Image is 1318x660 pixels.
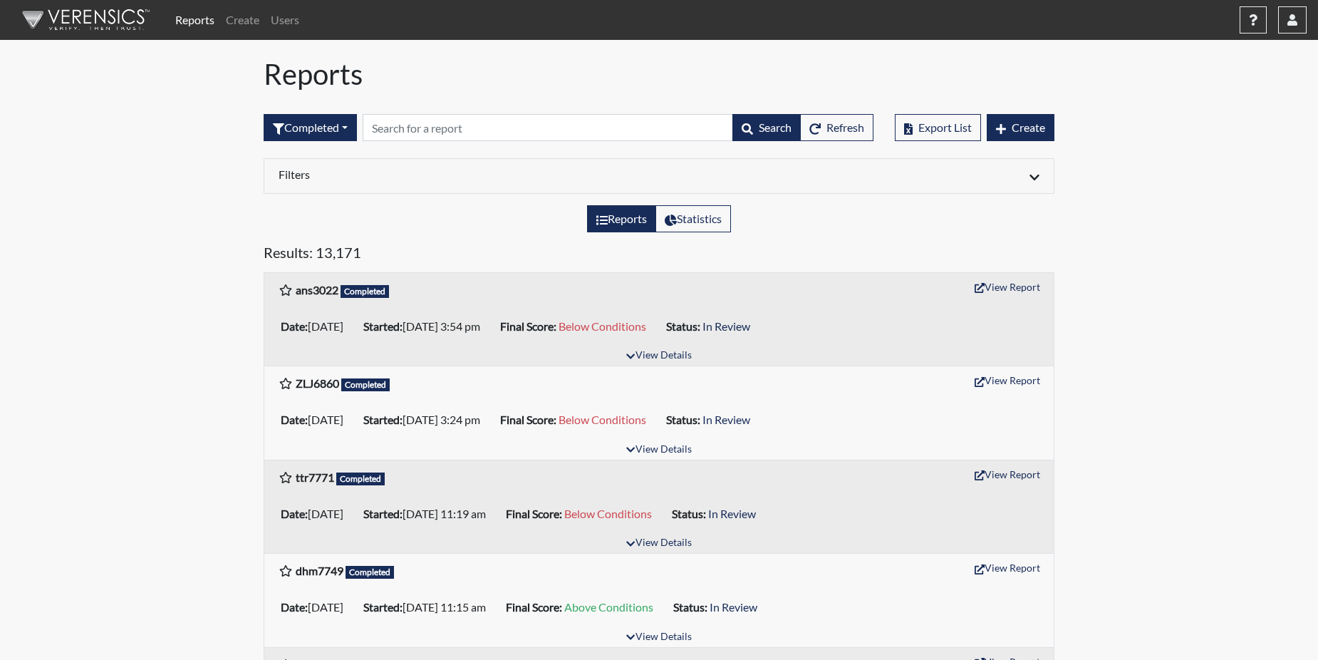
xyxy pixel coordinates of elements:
[268,167,1050,185] div: Click to expand/collapse filters
[341,378,390,391] span: Completed
[265,6,305,34] a: Users
[672,507,706,520] b: Status:
[620,534,697,553] button: View Details
[281,319,308,333] b: Date:
[732,114,801,141] button: Search
[363,319,403,333] b: Started:
[336,473,385,485] span: Completed
[968,557,1047,579] button: View Report
[506,600,562,614] b: Final Score:
[655,205,731,232] label: View statistics about completed interviews
[264,57,1054,91] h1: Reports
[968,369,1047,391] button: View Report
[500,413,556,426] b: Final Score:
[500,319,556,333] b: Final Score:
[666,413,700,426] b: Status:
[358,315,494,338] li: [DATE] 3:54 pm
[363,600,403,614] b: Started:
[281,600,308,614] b: Date:
[506,507,562,520] b: Final Score:
[170,6,220,34] a: Reports
[587,205,656,232] label: View the list of reports
[918,120,972,134] span: Export List
[264,114,357,141] div: Filter by interview status
[358,408,494,431] li: [DATE] 3:24 pm
[708,507,756,520] span: In Review
[363,114,733,141] input: Search by Registration ID, Interview Number, or Investigation Name.
[759,120,792,134] span: Search
[358,596,500,619] li: [DATE] 11:15 am
[564,507,652,520] span: Below Conditions
[987,114,1054,141] button: Create
[673,600,707,614] b: Status:
[281,413,308,426] b: Date:
[620,440,697,460] button: View Details
[968,276,1047,298] button: View Report
[296,564,343,577] b: dhm7749
[559,413,646,426] span: Below Conditions
[279,167,648,181] h6: Filters
[363,507,403,520] b: Started:
[220,6,265,34] a: Create
[1012,120,1045,134] span: Create
[363,413,403,426] b: Started:
[346,566,394,579] span: Completed
[281,507,308,520] b: Date:
[296,283,338,297] b: ans3022
[275,315,358,338] li: [DATE]
[275,408,358,431] li: [DATE]
[895,114,981,141] button: Export List
[826,120,864,134] span: Refresh
[296,376,339,390] b: ZLJ6860
[358,502,500,525] li: [DATE] 11:19 am
[968,463,1047,485] button: View Report
[564,600,653,614] span: Above Conditions
[666,319,700,333] b: Status:
[702,413,750,426] span: In Review
[710,600,757,614] span: In Review
[702,319,750,333] span: In Review
[275,596,358,619] li: [DATE]
[800,114,873,141] button: Refresh
[620,346,697,366] button: View Details
[559,319,646,333] span: Below Conditions
[341,285,389,298] span: Completed
[620,628,697,647] button: View Details
[264,244,1054,267] h5: Results: 13,171
[296,470,334,484] b: ttr7771
[264,114,357,141] button: Completed
[275,502,358,525] li: [DATE]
